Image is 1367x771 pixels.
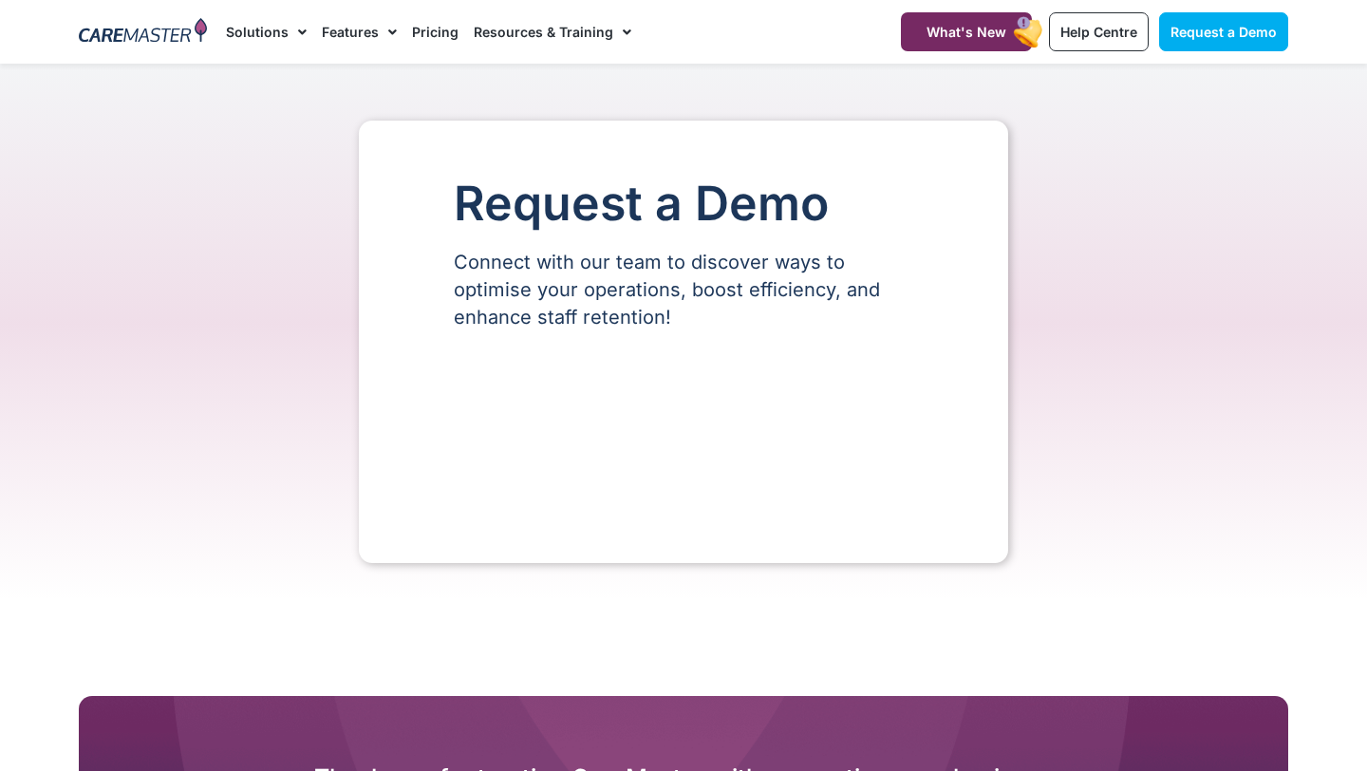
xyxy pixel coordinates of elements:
iframe: Form 0 [454,364,913,506]
a: Request a Demo [1159,12,1288,51]
h1: Request a Demo [454,178,913,230]
a: What's New [901,12,1032,51]
span: What's New [927,24,1006,40]
span: Request a Demo [1170,24,1277,40]
a: Help Centre [1049,12,1149,51]
span: Help Centre [1060,24,1137,40]
p: Connect with our team to discover ways to optimise your operations, boost efficiency, and enhance... [454,249,913,331]
img: CareMaster Logo [79,18,207,47]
